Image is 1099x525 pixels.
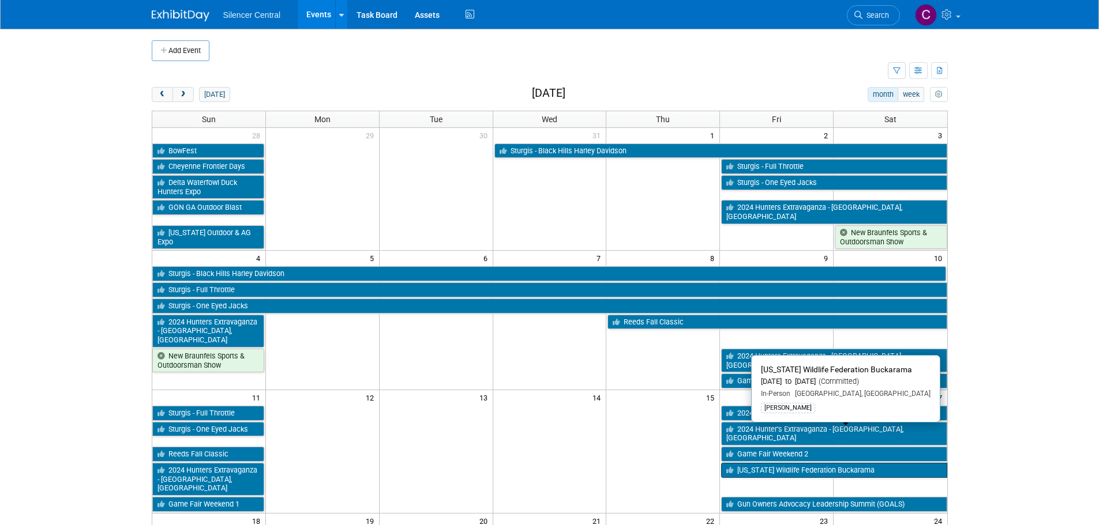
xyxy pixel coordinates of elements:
[152,349,264,372] a: New Braunfels Sports & Outdoorsman Show
[152,463,264,496] a: 2024 Hunters Extravaganza - [GEOGRAPHIC_DATA], [GEOGRAPHIC_DATA]
[823,251,833,265] span: 9
[721,159,947,174] a: Sturgis - Full Throttle
[721,349,947,372] a: 2024 Hunters Extravaganza - [GEOGRAPHIC_DATA], [GEOGRAPHIC_DATA]
[152,406,264,421] a: Sturgis - Full Throttle
[915,4,937,26] img: Cade Cox
[478,128,493,142] span: 30
[172,87,194,102] button: next
[152,159,264,174] a: Cheyenne Frontier Days
[868,87,898,102] button: month
[369,251,379,265] span: 5
[152,10,209,21] img: ExhibitDay
[542,115,557,124] span: Wed
[591,128,606,142] span: 31
[933,251,947,265] span: 10
[152,143,264,158] a: BowFest
[365,128,379,142] span: 29
[709,128,719,142] span: 1
[152,447,264,462] a: Reeds Fall Classic
[494,143,947,158] a: Sturgis - Black Hills Harley Davidson
[935,91,943,99] i: Personalize Calendar
[482,251,493,265] span: 6
[721,463,947,478] a: [US_STATE] Wildlife Federation Buckarama
[152,40,209,61] button: Add Event
[930,87,947,102] button: myCustomButton
[761,365,912,374] span: [US_STATE] Wildlife Federation Buckarama
[152,315,264,348] a: 2024 Hunters Extravaganza - [GEOGRAPHIC_DATA], [GEOGRAPHIC_DATA]
[595,251,606,265] span: 7
[790,390,931,398] span: [GEOGRAPHIC_DATA], [GEOGRAPHIC_DATA]
[721,406,947,421] a: 2024 Buckmasters Expo - [US_STATE]
[255,251,265,265] span: 4
[898,87,924,102] button: week
[199,87,230,102] button: [DATE]
[152,225,264,249] a: [US_STATE] Outdoor & AG Expo
[314,115,331,124] span: Mon
[721,200,947,224] a: 2024 Hunters Extravaganza - [GEOGRAPHIC_DATA], [GEOGRAPHIC_DATA]
[152,87,173,102] button: prev
[223,10,281,20] span: Silencer Central
[772,115,781,124] span: Fri
[365,390,379,405] span: 12
[152,422,264,437] a: Sturgis - One Eyed Jacks
[761,390,790,398] span: In-Person
[532,87,565,100] h2: [DATE]
[721,497,947,512] a: Gun Owners Advocacy Leadership Summit (GOALS)
[251,390,265,405] span: 11
[847,5,900,25] a: Search
[761,403,815,413] div: [PERSON_NAME]
[430,115,442,124] span: Tue
[478,390,493,405] span: 13
[152,175,264,199] a: Delta Waterfowl Duck Hunters Expo
[721,422,947,445] a: 2024 Hunter’s Extravaganza - [GEOGRAPHIC_DATA], [GEOGRAPHIC_DATA]
[709,251,719,265] span: 8
[152,282,947,297] a: Sturgis - Full Throttle
[152,497,264,512] a: Game Fair Weekend 1
[721,175,947,190] a: Sturgis - One Eyed Jacks
[884,115,897,124] span: Sat
[607,315,947,330] a: Reeds Fall Classic
[152,200,264,215] a: GON GA Outdoor Blast
[937,128,947,142] span: 3
[152,299,947,314] a: Sturgis - One Eyed Jacks
[705,390,719,405] span: 15
[721,373,947,388] a: Game Fair Weekend 1
[251,128,265,142] span: 28
[656,115,670,124] span: Thu
[761,377,931,387] div: [DATE] to [DATE]
[721,447,947,462] a: Game Fair Weekend 2
[835,225,947,249] a: New Braunfels Sports & Outdoorsman Show
[202,115,216,124] span: Sun
[816,377,859,386] span: (Committed)
[591,390,606,405] span: 14
[152,266,946,281] a: Sturgis - Black Hills Harley Davidson
[862,11,889,20] span: Search
[823,128,833,142] span: 2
